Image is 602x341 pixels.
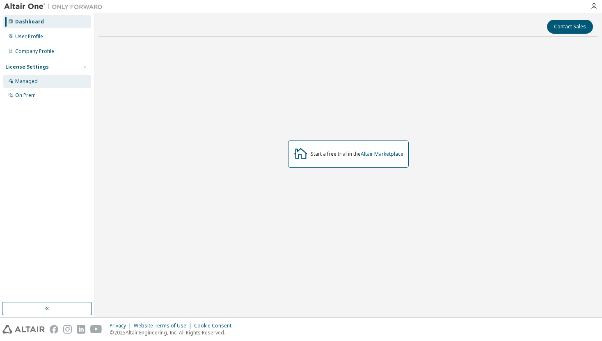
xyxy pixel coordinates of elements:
[50,325,58,334] img: facebook.svg
[134,323,194,329] div: Website Terms of Use
[361,150,403,157] a: Altair Marketplace
[15,92,36,99] div: On Prem
[15,33,43,40] div: User Profile
[77,325,85,334] img: linkedin.svg
[15,78,38,85] div: Managed
[5,64,49,70] div: License Settings
[110,329,236,336] p: © 2025 Altair Engineering, Inc. All Rights Reserved.
[63,325,72,334] img: instagram.svg
[547,20,593,34] button: Contact Sales
[15,48,54,55] div: Company Profile
[2,325,45,334] img: altair_logo.svg
[4,2,107,11] img: Altair One
[311,151,403,157] div: Start a free trial in the
[90,325,102,334] img: youtube.svg
[15,18,44,25] div: Dashboard
[110,323,134,329] div: Privacy
[194,323,236,329] div: Cookie Consent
